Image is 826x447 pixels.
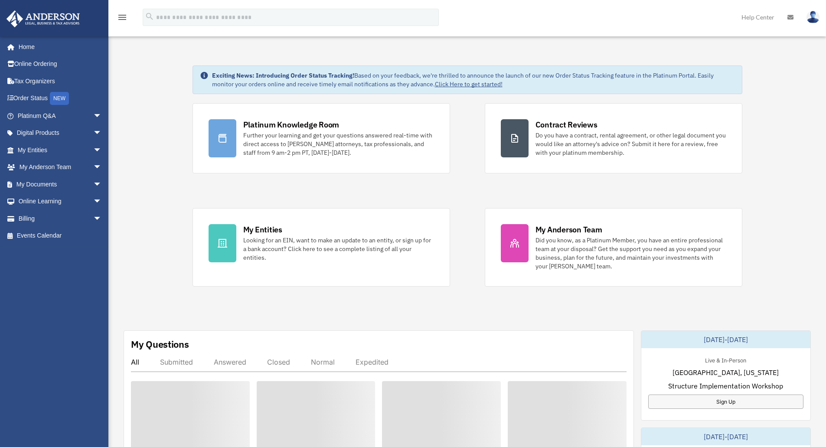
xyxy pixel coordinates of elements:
div: Did you know, as a Platinum Member, you have an entire professional team at your disposal? Get th... [535,236,726,271]
a: Online Ordering [6,55,115,73]
a: My Documentsarrow_drop_down [6,176,115,193]
div: Do you have a contract, rental agreement, or other legal document you would like an attorney's ad... [535,131,726,157]
div: Live & In-Person [698,355,753,364]
div: [DATE]-[DATE] [641,428,810,445]
img: Anderson Advisors Platinum Portal [4,10,82,27]
div: Submitted [160,358,193,366]
div: All [131,358,139,366]
a: Events Calendar [6,227,115,245]
a: My Anderson Teamarrow_drop_down [6,159,115,176]
div: Contract Reviews [535,119,597,130]
a: Click Here to get started! [435,80,503,88]
a: My Entities Looking for an EIN, want to make an update to an entity, or sign up for a bank accoun... [193,208,450,287]
span: arrow_drop_down [93,159,111,176]
div: Looking for an EIN, want to make an update to an entity, or sign up for a bank account? Click her... [243,236,434,262]
a: Sign Up [648,395,803,409]
a: Platinum Q&Aarrow_drop_down [6,107,115,124]
span: arrow_drop_down [93,141,111,159]
div: Platinum Knowledge Room [243,119,340,130]
span: arrow_drop_down [93,176,111,193]
div: My Anderson Team [535,224,602,235]
a: My Entitiesarrow_drop_down [6,141,115,159]
a: Tax Organizers [6,72,115,90]
a: My Anderson Team Did you know, as a Platinum Member, you have an entire professional team at your... [485,208,742,287]
div: Answered [214,358,246,366]
i: menu [117,12,127,23]
a: Order StatusNEW [6,90,115,108]
div: Normal [311,358,335,366]
div: Based on your feedback, we're thrilled to announce the launch of our new Order Status Tracking fe... [212,71,735,88]
img: User Pic [806,11,819,23]
a: Home [6,38,111,55]
strong: Exciting News: Introducing Order Status Tracking! [212,72,354,79]
a: Digital Productsarrow_drop_down [6,124,115,142]
div: Closed [267,358,290,366]
span: Structure Implementation Workshop [668,381,783,391]
div: Further your learning and get your questions answered real-time with direct access to [PERSON_NAM... [243,131,434,157]
span: [GEOGRAPHIC_DATA], [US_STATE] [673,367,779,378]
i: search [145,12,154,21]
a: menu [117,15,127,23]
div: NEW [50,92,69,105]
a: Contract Reviews Do you have a contract, rental agreement, or other legal document you would like... [485,103,742,173]
div: My Entities [243,224,282,235]
a: Online Learningarrow_drop_down [6,193,115,210]
div: Expedited [356,358,389,366]
div: [DATE]-[DATE] [641,331,810,348]
a: Billingarrow_drop_down [6,210,115,227]
span: arrow_drop_down [93,193,111,211]
div: My Questions [131,338,189,351]
a: Platinum Knowledge Room Further your learning and get your questions answered real-time with dire... [193,103,450,173]
span: arrow_drop_down [93,210,111,228]
span: arrow_drop_down [93,107,111,125]
span: arrow_drop_down [93,124,111,142]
